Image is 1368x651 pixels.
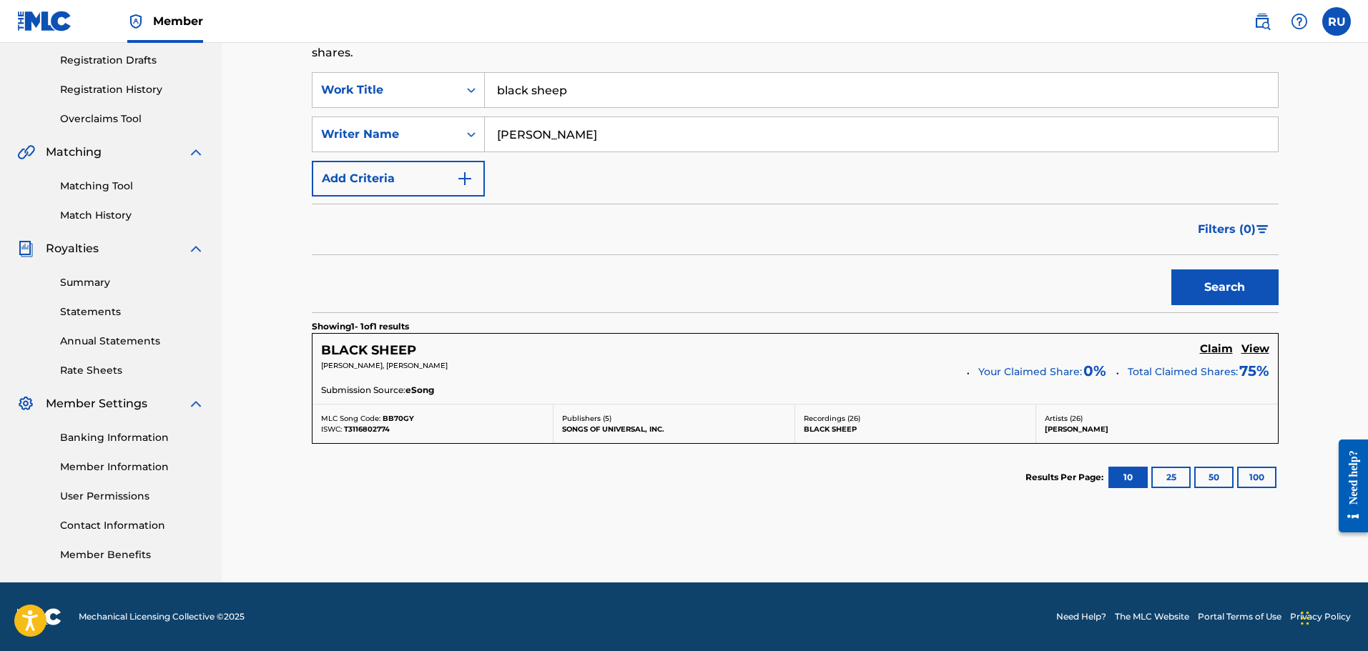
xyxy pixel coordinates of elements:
[153,13,203,29] span: Member
[187,144,205,161] img: expand
[1241,342,1269,356] h5: View
[1189,212,1279,247] button: Filters (0)
[978,364,1082,379] span: Your Claimed Share:
[1194,467,1234,488] button: 50
[405,384,434,397] span: eSong
[1025,471,1107,484] p: Results Per Page:
[46,395,147,412] span: Member Settings
[60,275,205,290] a: Summary
[60,363,205,378] a: Rate Sheets
[456,170,473,187] img: 9d2ae6d4665cec9f34b9.svg
[60,82,205,97] a: Registration History
[1241,342,1269,358] a: View
[60,179,205,194] a: Matching Tool
[1256,225,1269,234] img: filter
[1285,7,1314,36] div: Help
[127,13,144,30] img: Top Rightsholder
[321,384,405,397] span: Submission Source:
[46,240,99,257] span: Royalties
[1296,582,1368,651] iframe: Chat Widget
[60,518,205,533] a: Contact Information
[79,610,245,623] span: Mechanical Licensing Collective © 2025
[1115,610,1189,623] a: The MLC Website
[187,395,205,412] img: expand
[17,395,34,412] img: Member Settings
[1301,597,1309,640] div: Drag
[312,161,485,197] button: Add Criteria
[17,608,61,625] img: logo
[312,320,409,333] p: Showing 1 - 1 of 1 results
[1291,13,1308,30] img: help
[1171,269,1279,305] button: Search
[1151,467,1191,488] button: 25
[321,342,416,359] h5: BLACK SHEEP
[1128,365,1238,378] span: Total Claimed Shares:
[17,11,72,31] img: MLC Logo
[60,334,205,349] a: Annual Statements
[312,72,1279,312] form: Search Form
[60,547,205,562] a: Member Benefits
[60,489,205,504] a: User Permissions
[1239,360,1269,382] span: 75 %
[1198,221,1256,238] span: Filters ( 0 )
[187,240,205,257] img: expand
[1200,342,1233,356] h5: Claim
[46,144,102,161] span: Matching
[312,27,1279,61] p: Use the search fields below to locate works with unclaimed shares within our public database. You...
[60,53,205,68] a: Registration Drafts
[1248,7,1276,36] a: Public Search
[321,126,450,143] div: Writer Name
[1290,610,1351,623] a: Privacy Policy
[1254,13,1271,30] img: search
[1322,7,1351,36] div: User Menu
[1108,467,1148,488] button: 10
[17,144,35,161] img: Matching
[1083,360,1106,382] span: 0 %
[17,240,34,257] img: Royalties
[1056,610,1106,623] a: Need Help?
[60,111,205,126] a: Overclaims Tool
[1198,610,1281,623] a: Portal Terms of Use
[60,304,205,319] a: Statements
[1237,467,1276,488] button: 100
[60,459,205,474] a: Member Information
[1328,428,1368,543] iframe: Resource Center
[60,208,205,223] a: Match History
[60,430,205,445] a: Banking Information
[321,361,448,370] span: [PERSON_NAME], [PERSON_NAME]
[321,81,450,99] div: Work Title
